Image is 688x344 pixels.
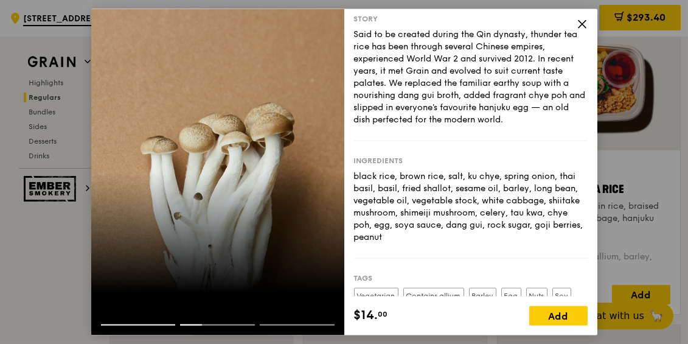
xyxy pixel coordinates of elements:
[354,287,398,303] label: Vegetarian
[354,170,588,243] div: black rice, brown rice, salt, ku chye, spring onion, thai basil, basil, fried shallot, sesame oil...
[354,13,588,23] div: Story
[552,287,571,303] label: Soy
[354,306,378,325] span: $14.
[354,28,588,125] div: Said to be created during the Qin dynasty, thunder tea rice has been through several Chinese empi...
[403,287,464,303] label: Contains allium
[501,287,521,303] label: Egg
[469,287,496,303] label: Barley
[529,306,588,326] div: Add
[354,155,588,165] div: Ingredients
[378,309,388,319] span: 00
[354,273,588,283] div: Tags
[526,287,547,303] label: Nuts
